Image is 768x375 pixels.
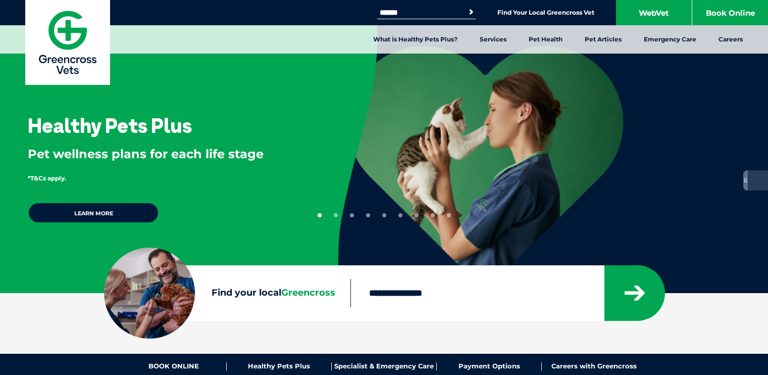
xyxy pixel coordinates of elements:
a: BOOK ONLINE [122,362,227,370]
a: Payment Options [437,362,542,370]
button: Search [466,7,476,17]
label: Find your local [104,286,350,301]
button: 7 of 9 [415,213,419,217]
button: 3 of 9 [350,213,354,217]
span: Greencross [281,287,335,298]
p: Pet wellness plans for each life stage [28,146,305,163]
a: Careers [707,25,754,54]
a: Specialist & Emergency Care [332,362,437,370]
a: Services [469,25,518,54]
span: *T&Cs apply. [28,174,66,182]
button: 5 of 9 [382,213,386,217]
a: Find Your Local Greencross Vet [497,9,594,17]
a: Emergency Care [633,25,707,54]
a: What is Healthy Pets Plus? [362,25,469,54]
button: 1 of 9 [318,213,322,217]
button: 9 of 9 [447,213,451,217]
button: 4 of 9 [366,213,370,217]
a: Learn more [28,202,159,223]
button: 6 of 9 [398,213,402,217]
h3: Healthy Pets Plus [28,115,192,135]
a: Careers with Greencross [542,362,646,370]
a: Pet Health [518,25,574,54]
a: Healthy Pets Plus [227,362,332,370]
button: 2 of 9 [334,213,338,217]
a: Pet Articles [574,25,633,54]
button: 8 of 9 [431,213,435,217]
